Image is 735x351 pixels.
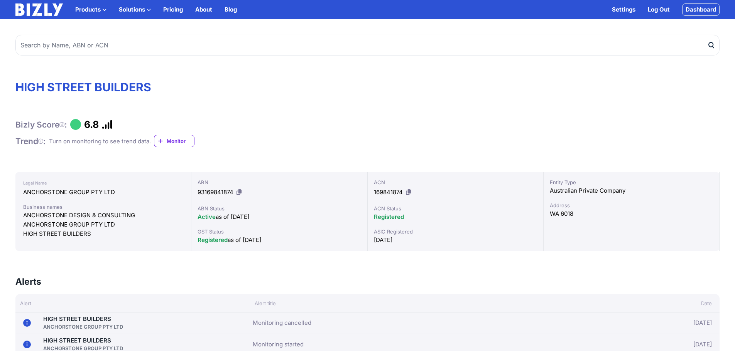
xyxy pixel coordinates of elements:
span: 93169841874 [198,188,233,196]
a: Monitoring started [253,340,304,349]
div: ANCHORSTONE GROUP PTY LTD [23,188,183,197]
div: ACN Status [374,205,537,212]
span: 169841874 [374,188,403,196]
span: Monitor [167,137,194,145]
div: Alert [15,299,250,307]
div: Address [550,202,713,209]
div: ABN Status [198,205,361,212]
div: GST Status [198,228,361,235]
div: as of [DATE] [198,212,361,222]
button: Solutions [119,5,151,14]
button: Products [75,5,106,14]
h1: 6.8 [84,119,99,130]
div: ACN [374,178,537,186]
h3: Alerts [15,275,41,288]
a: Settings [612,5,635,14]
a: Pricing [163,5,183,14]
h1: HIGH STREET BUILDERS [15,80,720,94]
a: Dashboard [682,3,720,16]
input: Search by Name, ABN or ACN [15,35,720,55]
span: Registered [198,236,228,244]
span: Active [198,213,216,220]
a: Monitoring cancelled [253,318,311,327]
div: as of [DATE] [198,235,361,245]
div: ABN [198,178,361,186]
div: Business names [23,203,183,211]
div: ASIC Registered [374,228,537,235]
a: About [195,5,212,14]
a: Blog [225,5,237,14]
div: Alert title [250,299,602,307]
a: HIGH STREET BUILDERSANCHORSTONE GROUP PTY LTD [43,315,123,331]
div: Australian Private Company [550,186,713,195]
div: [DATE] [597,316,712,331]
a: Monitor [154,135,194,147]
div: WA 6018 [550,209,713,218]
div: HIGH STREET BUILDERS [23,229,183,238]
h1: Bizly Score : [15,119,67,130]
div: Turn on monitoring to see trend data. [49,137,151,146]
div: [DATE] [374,235,537,245]
div: ANCHORSTONE GROUP PTY LTD [43,323,123,331]
div: Entity Type [550,178,713,186]
a: Log Out [648,5,670,14]
div: Legal Name [23,178,183,188]
div: ANCHORSTONE DESIGN & CONSULTING [23,211,183,220]
div: Date [602,299,720,307]
span: Registered [374,213,404,220]
div: ANCHORSTONE GROUP PTY LTD [23,220,183,229]
h1: Trend : [15,136,46,146]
